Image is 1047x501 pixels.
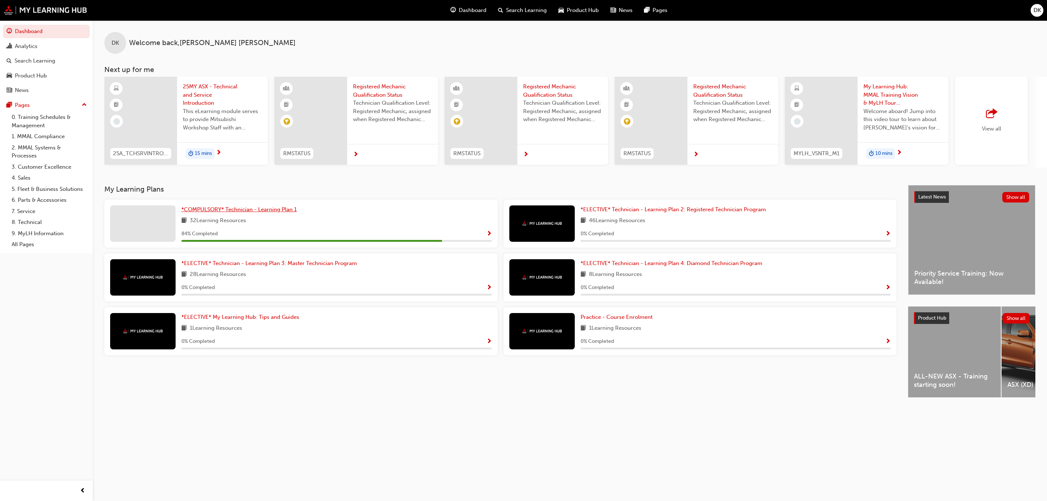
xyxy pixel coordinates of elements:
[589,270,642,279] span: 8 Learning Resources
[486,229,492,239] button: Show Progress
[885,229,891,239] button: Show Progress
[794,100,799,110] span: booktick-icon
[284,118,290,125] span: learningRecordVerb_ACHIEVE-icon
[581,206,766,213] span: *ELECTIVE* Technician - Learning Plan 2: Registered Technician Program
[7,43,12,50] span: chart-icon
[113,149,168,158] span: 25A_TCHSRVINTRO_M
[522,275,562,280] img: mmal
[624,118,630,125] span: learningRecordVerb_ACHIEVE-icon
[181,270,187,279] span: book-icon
[15,42,37,51] div: Analytics
[9,206,90,217] a: 7. Service
[181,230,218,238] span: 84 % Completed
[104,77,268,165] a: 25A_TCHSRVINTRO_M25MY ASX - Technical and Service IntroductionThis eLearning module serves to pro...
[581,270,586,279] span: book-icon
[7,58,12,64] span: search-icon
[445,77,608,165] a: RMSTATUSRegistered Mechanic Qualification StatusTechnician Qualification Level: Registered Mechan...
[693,152,699,158] span: next-icon
[918,194,946,200] span: Latest News
[1003,313,1030,324] button: Show all
[82,100,87,110] span: up-icon
[15,72,47,80] div: Product Hub
[486,283,492,292] button: Show Progress
[567,6,599,15] span: Product Hub
[9,161,90,173] a: 3. Customer Excellence
[863,83,943,107] span: My Learning Hub: MMAL Training Vision & MyLH Tour (Elective)
[492,3,553,18] a: search-iconSearch Learning
[183,83,262,107] span: 25MY ASX - Technical and Service Introduction
[785,77,948,165] a: MYLH_VSNTR_M1My Learning Hub: MMAL Training Vision & MyLH Tour (Elective)Welcome aboard! Jump int...
[914,312,1030,324] a: Product HubShow all
[522,329,562,333] img: mmal
[183,107,262,132] span: This eLearning module serves to provide Mitsubishi Workshop Staff with an introduction to the 25M...
[113,118,120,125] span: learningRecordVerb_NONE-icon
[181,337,215,346] span: 0 % Completed
[914,191,1029,203] a: Latest NewsShow all
[181,260,357,266] span: *ELECTIVE* Technician - Learning Plan 3: Master Technician Program
[274,77,438,165] a: RMSTATUSRegistered Mechanic Qualification StatusTechnician Qualification Level: Registered Mechan...
[1031,4,1043,17] button: DK
[914,269,1029,286] span: Priority Service Training: Now Available!
[80,486,85,496] span: prev-icon
[506,6,547,15] span: Search Learning
[869,149,874,159] span: duration-icon
[104,185,896,193] h3: My Learning Plans
[3,40,90,53] a: Analytics
[9,131,90,142] a: 1. MMAL Compliance
[693,83,773,99] span: Registered Mechanic Qualification Status
[454,100,459,110] span: booktick-icon
[1034,6,1041,15] span: DK
[353,83,432,99] span: Registered Mechanic Qualification Status
[638,3,673,18] a: pages-iconPages
[885,337,891,346] button: Show Progress
[918,315,946,321] span: Product Hub
[486,231,492,237] span: Show Progress
[7,73,12,79] span: car-icon
[123,329,163,333] img: mmal
[914,372,995,389] span: ALL-NEW ASX - Training starting soon!
[7,28,12,35] span: guage-icon
[15,101,30,109] div: Pages
[885,338,891,345] span: Show Progress
[181,259,360,268] a: *ELECTIVE* Technician - Learning Plan 3: Master Technician Program
[9,142,90,161] a: 2. MMAL Systems & Processes
[486,338,492,345] span: Show Progress
[181,313,302,321] a: *ELECTIVE* My Learning Hub: Tips and Guides
[693,99,773,124] span: Technician Qualification Level: Registered Mechanic, assigned when Registered Mechanic modules ha...
[190,324,242,333] span: 1 Learning Resources
[284,100,289,110] span: booktick-icon
[581,313,655,321] a: Practice - Course Enrolment
[653,6,667,15] span: Pages
[581,259,765,268] a: *ELECTIVE* Technician - Learning Plan 4: Diamond Technician Program
[129,39,296,47] span: Welcome back , [PERSON_NAME] [PERSON_NAME]
[123,275,163,280] img: mmal
[445,3,492,18] a: guage-iconDashboard
[9,217,90,228] a: 8. Technical
[9,172,90,184] a: 4. Sales
[623,149,651,158] span: RMSTATUS
[353,152,358,158] span: next-icon
[3,99,90,112] button: Pages
[558,6,564,15] span: car-icon
[794,84,799,93] span: learningResourceType_ELEARNING-icon
[581,216,586,225] span: book-icon
[605,3,638,18] a: news-iconNews
[15,57,55,65] div: Search Learning
[986,109,997,119] span: outbound-icon
[624,100,629,110] span: booktick-icon
[454,118,460,125] span: learningRecordVerb_ACHIEVE-icon
[794,118,801,125] span: learningRecordVerb_NONE-icon
[581,324,586,333] span: book-icon
[7,87,12,94] span: news-icon
[114,100,119,110] span: booktick-icon
[610,6,616,15] span: news-icon
[885,283,891,292] button: Show Progress
[908,306,1001,397] a: ALL-NEW ASX - Training starting soon!
[794,149,839,158] span: MYLH_VSNTR_M1
[615,77,778,165] a: RMSTATUSRegistered Mechanic Qualification StatusTechnician Qualification Level: Registered Mechan...
[581,260,762,266] span: *ELECTIVE* Technician - Learning Plan 4: Diamond Technician Program
[4,5,87,15] img: mmal
[9,195,90,206] a: 6. Parts & Accessories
